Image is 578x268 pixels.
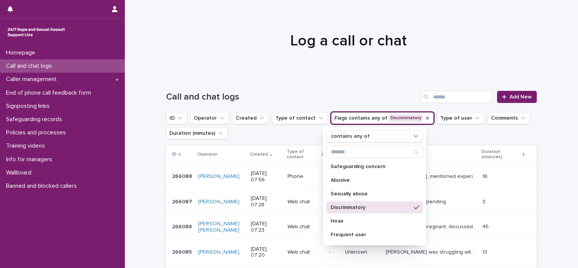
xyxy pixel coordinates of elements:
[251,195,281,208] p: [DATE] 07:28
[331,164,411,169] p: Safeguarding concern
[287,148,320,162] p: Type of contact
[166,240,537,265] tr: 266085266085 [PERSON_NAME] [DATE] 07:20Web chat-Unknown[PERSON_NAME] was struggling with flashbac...
[251,221,281,234] p: [DATE] 07:23
[329,249,339,256] p: -
[331,191,411,196] p: Sexually abuse
[331,133,370,140] p: contains any of
[482,197,487,205] p: 3
[510,94,532,100] span: Add New
[497,91,537,103] a: Add New
[197,150,218,159] p: Operator
[345,249,380,256] p: Unknown
[386,222,478,230] p: raped and now pregnant. discussed emotions and support options
[172,150,177,159] p: ID
[386,248,478,256] p: Gemma was struggling with flashbacks and keeping calm. They drove out to be in the company of a t...
[232,112,269,124] button: Created
[251,170,281,183] p: [DATE] 07:56
[3,49,41,56] p: Homepage
[3,142,51,150] p: Training videos
[482,248,489,256] p: 13
[172,172,194,180] p: 266088
[198,249,239,256] a: [PERSON_NAME]
[166,214,537,240] tr: 266086266086 [PERSON_NAME] [PERSON_NAME] [DATE] 07:23Web chat-Victim/survivorraped and now pregna...
[166,112,187,124] button: ID
[331,205,411,210] p: Discriminatory
[250,150,268,159] p: Created
[482,148,520,162] p: Duration (minutes)
[287,249,323,256] p: Web chat
[198,221,245,234] a: [PERSON_NAME] [PERSON_NAME]
[272,112,328,124] button: Type of contact
[172,248,193,256] p: 266085
[166,189,537,215] tr: 266087266087 [PERSON_NAME] [DATE] 07:28Web chat-Hung upMessages were pendingMessages were pending 33
[287,224,323,230] p: Web chat
[331,112,434,124] button: Flags
[198,199,239,205] a: [PERSON_NAME]
[488,112,530,124] button: Comments
[331,232,411,237] p: Frequent user
[287,199,323,205] p: Web chat
[172,222,194,230] p: 266086
[482,222,490,230] p: 45
[172,197,194,205] p: 266087
[3,129,72,136] p: Policies and processes
[3,156,58,163] p: Info for managers
[326,146,423,158] input: Search
[3,169,37,176] p: Wallboard
[6,25,67,40] img: rhQMoQhaT3yELyF149Cw
[437,112,485,124] button: Type of user
[482,172,489,180] p: 16
[3,116,68,123] p: Safeguarding records
[166,127,228,139] button: Duration (minutes)
[331,218,411,224] p: Hoax
[421,91,493,103] input: Search
[326,145,423,158] div: Search
[3,76,63,83] p: Caller management
[190,112,229,124] button: Operator
[251,246,281,259] p: [DATE] 07:20
[3,62,58,70] p: Call and chat logs
[3,89,97,97] p: End of phone call feedback form
[198,173,239,180] a: [PERSON_NAME]
[287,173,323,180] p: Phone
[331,178,411,183] p: Abusive
[3,103,56,110] p: Signposting links
[166,92,418,103] h1: Call and chat logs
[3,182,83,190] p: Banned and blocked callers
[386,172,478,180] p: Komal, mentioned experiencing sexual violence and talked about the impacts (physical health), exp...
[163,32,534,50] h1: Log a call or chat
[166,164,537,189] tr: 266088266088 [PERSON_NAME] [DATE] 07:56Phone-Victim/survivor[PERSON_NAME], mentioned experiencing...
